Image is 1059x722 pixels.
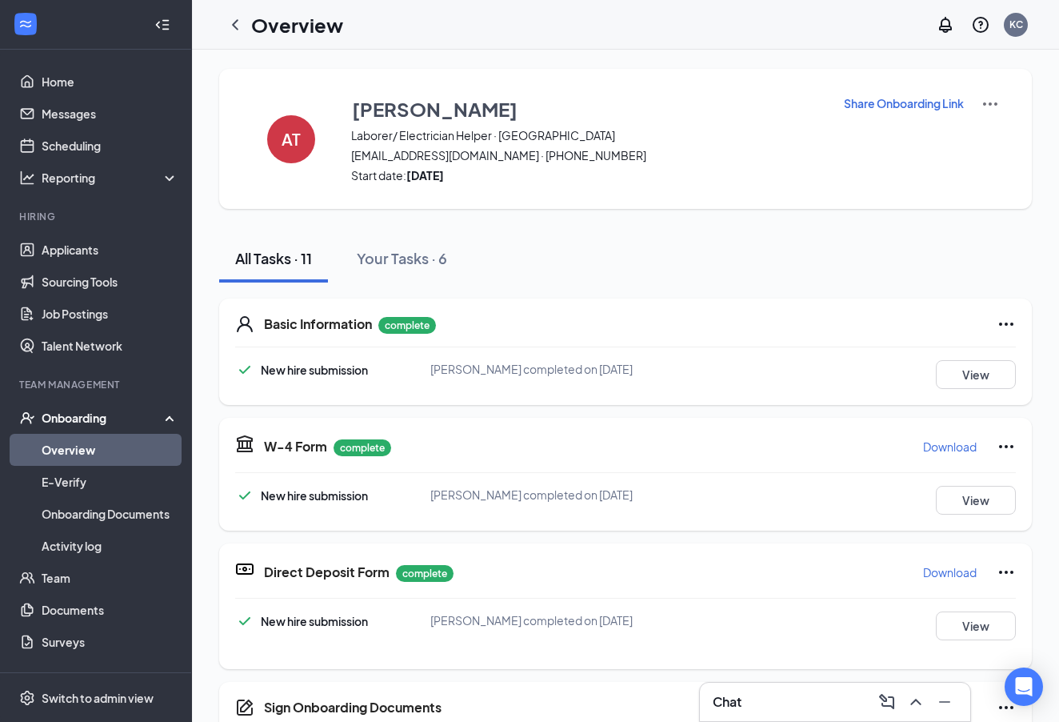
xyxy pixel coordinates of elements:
[235,486,254,505] svg: Checkmark
[42,66,178,98] a: Home
[235,434,254,453] svg: TaxGovernmentIcon
[42,562,178,594] a: Team
[396,565,454,582] p: complete
[261,614,368,628] span: New hire submission
[264,699,442,716] h5: Sign Onboarding Documents
[18,16,34,32] svg: WorkstreamLogo
[357,248,447,268] div: Your Tasks · 6
[264,438,327,455] h5: W-4 Form
[42,266,178,298] a: Sourcing Tools
[226,15,245,34] svg: ChevronLeft
[351,94,823,123] button: [PERSON_NAME]
[936,486,1016,515] button: View
[264,315,372,333] h5: Basic Information
[1009,18,1023,31] div: KC
[42,498,178,530] a: Onboarding Documents
[261,363,368,377] span: New hire submission
[843,94,965,112] button: Share Onboarding Link
[351,167,823,183] span: Start date:
[378,317,436,334] p: complete
[19,378,175,391] div: Team Management
[251,11,343,38] h1: Overview
[235,315,254,334] svg: User
[42,466,178,498] a: E-Verify
[261,488,368,503] span: New hire submission
[42,98,178,130] a: Messages
[42,626,178,658] a: Surveys
[923,439,977,455] p: Download
[42,594,178,626] a: Documents
[997,315,1016,334] svg: Ellipses
[235,698,254,717] svg: CompanyDocumentIcon
[906,692,925,712] svg: ChevronUp
[352,95,518,122] h3: [PERSON_NAME]
[981,94,1000,114] img: More Actions
[235,560,254,579] svg: DirectDepositIcon
[874,689,900,715] button: ComposeMessage
[42,530,178,562] a: Activity log
[923,564,977,580] p: Download
[235,612,254,631] svg: Checkmark
[264,564,390,581] h5: Direct Deposit Form
[877,692,897,712] svg: ComposeMessage
[936,360,1016,389] button: View
[997,437,1016,456] svg: Ellipses
[42,130,178,162] a: Scheduling
[42,330,178,362] a: Talent Network
[42,434,178,466] a: Overview
[42,298,178,330] a: Job Postings
[1005,668,1043,706] div: Open Intercom Messenger
[351,127,823,143] span: Laborer/ Electrician Helper · [GEOGRAPHIC_DATA]
[19,410,35,426] svg: UserCheck
[935,692,954,712] svg: Minimize
[19,690,35,706] svg: Settings
[932,689,957,715] button: Minimize
[430,613,633,628] span: [PERSON_NAME] completed on [DATE]
[351,147,823,163] span: [EMAIL_ADDRESS][DOMAIN_NAME] · [PHONE_NUMBER]
[42,234,178,266] a: Applicants
[19,170,35,186] svg: Analysis
[922,434,977,459] button: Download
[903,689,929,715] button: ChevronUp
[154,17,170,33] svg: Collapse
[971,15,990,34] svg: QuestionInfo
[42,170,179,186] div: Reporting
[922,560,977,585] button: Download
[430,362,633,376] span: [PERSON_NAME] completed on [DATE]
[936,612,1016,640] button: View
[19,210,175,223] div: Hiring
[997,698,1016,717] svg: Ellipses
[235,360,254,379] svg: Checkmark
[235,248,312,268] div: All Tasks · 11
[251,94,331,183] button: AT
[406,168,444,183] strong: [DATE]
[936,15,955,34] svg: Notifications
[334,439,391,456] p: complete
[713,693,741,711] h3: Chat
[430,487,633,502] span: [PERSON_NAME] completed on [DATE]
[282,134,301,145] h4: AT
[42,410,165,426] div: Onboarding
[42,690,154,706] div: Switch to admin view
[844,95,964,111] p: Share Onboarding Link
[997,563,1016,582] svg: Ellipses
